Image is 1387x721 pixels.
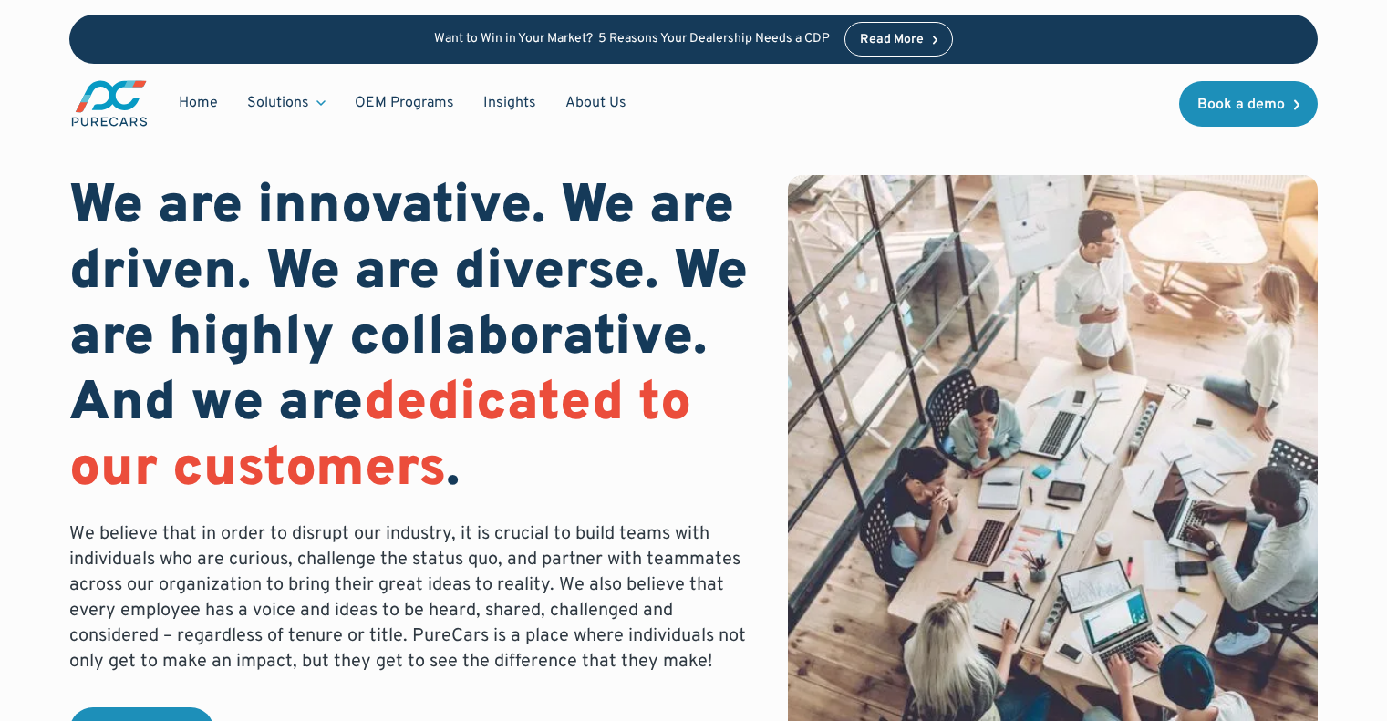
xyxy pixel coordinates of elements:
[247,93,309,113] div: Solutions
[469,86,551,120] a: Insights
[69,521,759,675] p: We believe that in order to disrupt our industry, it is crucial to build teams with individuals w...
[69,370,691,505] span: dedicated to our customers
[1197,98,1285,112] div: Book a demo
[340,86,469,120] a: OEM Programs
[233,86,340,120] div: Solutions
[1179,81,1318,127] a: Book a demo
[164,86,233,120] a: Home
[69,78,150,129] a: main
[551,86,641,120] a: About Us
[844,22,954,57] a: Read More
[860,34,924,46] div: Read More
[434,32,830,47] p: Want to Win in Your Market? 5 Reasons Your Dealership Needs a CDP
[69,175,759,503] h1: We are innovative. We are driven. We are diverse. We are highly collaborative. And we are .
[69,78,150,129] img: purecars logo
